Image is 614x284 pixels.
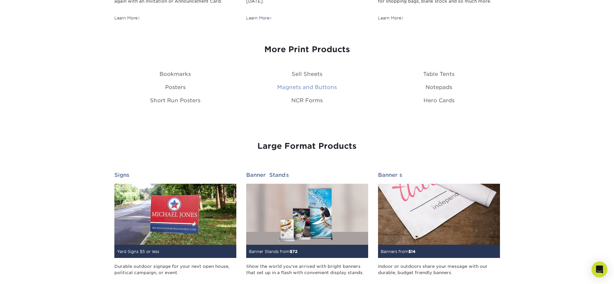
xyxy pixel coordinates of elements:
[160,71,191,77] a: Bookmarks
[114,142,500,151] h3: Large Format Products
[246,263,368,282] div: Show the world you've arrived with bright banners that set up in a flash with convenient display ...
[246,15,272,21] div: Learn More
[425,84,452,90] a: Notepads
[246,172,368,178] h2: Banner Stands
[378,172,500,178] h2: Banners
[378,263,500,282] div: Indoor or outdoors share your message with our durable, budget friendly banners.
[411,249,416,254] span: 14
[114,45,500,54] h3: More Print Products
[114,172,236,178] h2: Signs
[423,71,454,77] a: Table Tents
[114,263,236,282] div: Durable outdoor signage for your next open house, political campaign, or event.
[592,262,607,277] div: Open Intercom Messenger
[277,84,337,90] a: Magnets and Buttons
[378,15,404,21] div: Learn More
[290,249,292,254] span: $
[292,249,298,254] span: 72
[378,184,500,245] img: Banners
[408,249,411,254] span: $
[150,97,200,104] a: Short Run Posters
[424,97,454,104] a: Hero Cards
[292,71,322,77] a: Sell Sheets
[381,249,416,254] small: Banners from
[246,184,368,245] img: Banner Stands
[291,97,323,104] a: NCR Forms
[165,84,186,90] a: Posters
[114,184,236,245] img: Signs
[117,249,159,254] small: Yard Signs $5 or less
[249,249,298,254] small: Banner Stands from
[114,15,140,21] div: Learn More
